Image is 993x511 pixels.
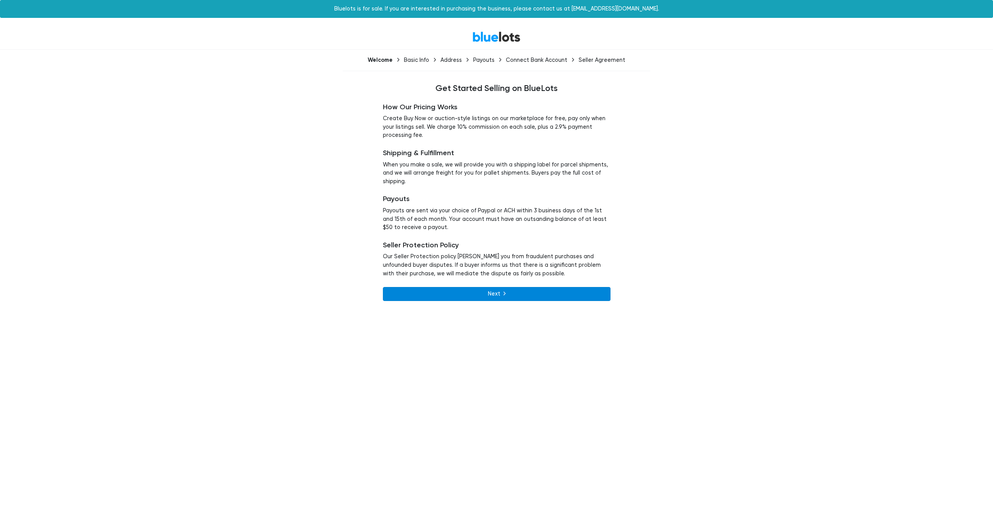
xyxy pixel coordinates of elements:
div: Seller Agreement [579,57,625,63]
p: Our Seller Protection policy [PERSON_NAME] you from fraudulent purchases and unfounded buyer disp... [383,252,611,278]
div: Welcome [368,56,393,63]
h5: Payouts [383,195,611,203]
div: Basic Info [404,57,429,63]
a: Next [383,287,611,301]
h5: How Our Pricing Works [383,103,611,112]
p: Create Buy Now or auction-style listings on our marketplace for free, pay only when your listings... [383,114,611,140]
h5: Seller Protection Policy [383,241,611,250]
div: Payouts [473,57,495,63]
a: BlueLots [472,31,521,42]
p: When you make a sale, we will provide you with a shipping label for parcel shipments, and we will... [383,161,611,186]
div: Address [440,57,462,63]
h4: Get Started Selling on BlueLots [263,84,730,94]
div: Connect Bank Account [506,57,567,63]
h5: Shipping & Fulfillment [383,149,611,157]
p: Payouts are sent via your choice of Paypal or ACH within 3 business days of the 1st and 15th of e... [383,206,611,232]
